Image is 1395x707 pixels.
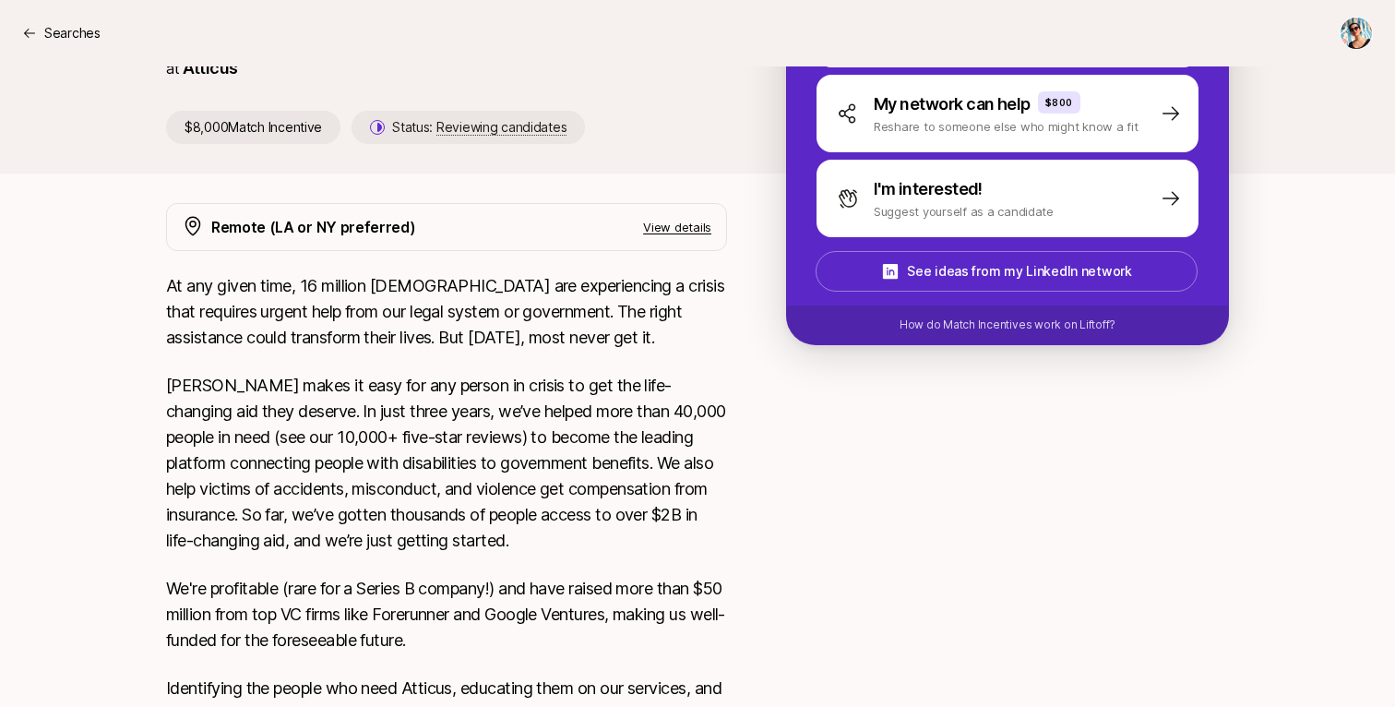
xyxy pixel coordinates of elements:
p: Suggest yourself as a candidate [874,202,1054,221]
p: at [166,56,179,80]
p: See ideas from my LinkedIn network [907,260,1131,282]
p: Searches [44,22,101,44]
p: $800 [1045,95,1073,110]
a: Atticus [183,58,237,78]
p: Status: [392,116,566,138]
p: Reshare to someone else who might know a fit [874,117,1139,136]
p: How do Match Incentives work on Liftoff? [900,317,1115,333]
button: Jaclyn McKay [1340,17,1373,50]
p: Remote (LA or NY preferred) [211,215,415,239]
p: [PERSON_NAME] makes it easy for any person in crisis to get the life-changing aid they deserve. I... [166,373,727,554]
button: See ideas from my LinkedIn network [816,251,1198,292]
p: View details [643,218,711,236]
img: Jaclyn McKay [1341,18,1372,49]
p: We're profitable (rare for a Series B company!) and have raised more than $50 million from top VC... [166,576,727,653]
span: Reviewing candidates [436,119,566,136]
p: At any given time, 16 million [DEMOGRAPHIC_DATA] are experiencing a crisis that requires urgent h... [166,273,727,351]
p: My network can help [874,91,1031,117]
p: I'm interested! [874,176,983,202]
p: $8,000 Match Incentive [166,111,340,144]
